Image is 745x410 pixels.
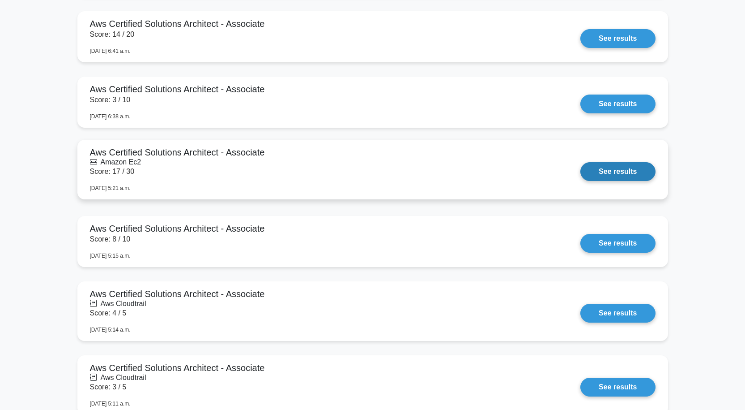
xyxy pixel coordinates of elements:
a: See results [580,234,655,253]
a: See results [580,162,655,181]
a: See results [580,304,655,323]
a: See results [580,29,655,48]
a: See results [580,378,655,397]
a: See results [580,95,655,113]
